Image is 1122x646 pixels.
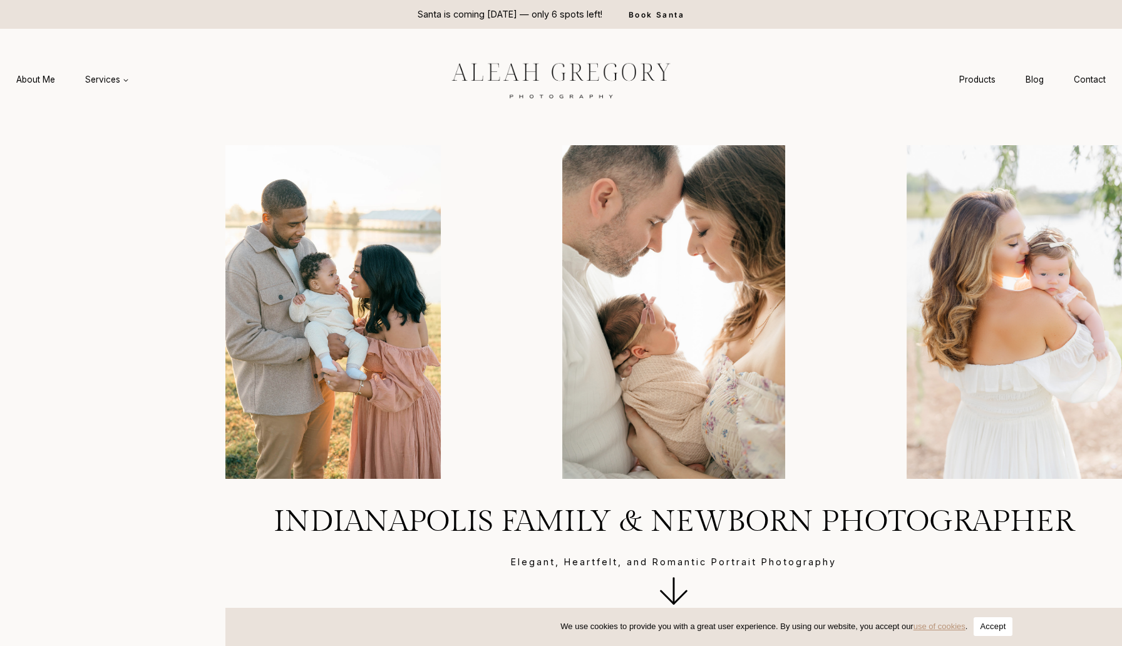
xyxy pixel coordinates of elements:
[255,504,1092,540] h1: Indianapolis Family & Newborn Photographer
[163,145,497,479] li: 1 of 4
[163,145,497,479] img: Family enjoying a sunny day by the lake.
[1059,68,1121,91] a: Contact
[418,8,602,21] p: Santa is coming [DATE] — only 6 spots left!
[944,68,1011,91] a: Products
[507,145,840,479] li: 2 of 4
[255,555,1092,569] p: Elegant, Heartfelt, and Romantic Portrait Photography
[85,73,129,86] span: Services
[1,68,70,91] a: About Me
[420,53,702,106] img: aleah gregory logo
[560,620,967,633] span: We use cookies to provide you with a great user experience. By using our website, you accept our .
[1011,68,1059,91] a: Blog
[1,68,144,91] nav: Primary
[974,617,1012,636] button: Accept
[944,68,1121,91] nav: Secondary
[70,68,144,91] a: Services
[507,145,840,479] img: Parents holding their baby lovingly by Indianapolis newborn photographer
[914,622,965,631] a: use of cookies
